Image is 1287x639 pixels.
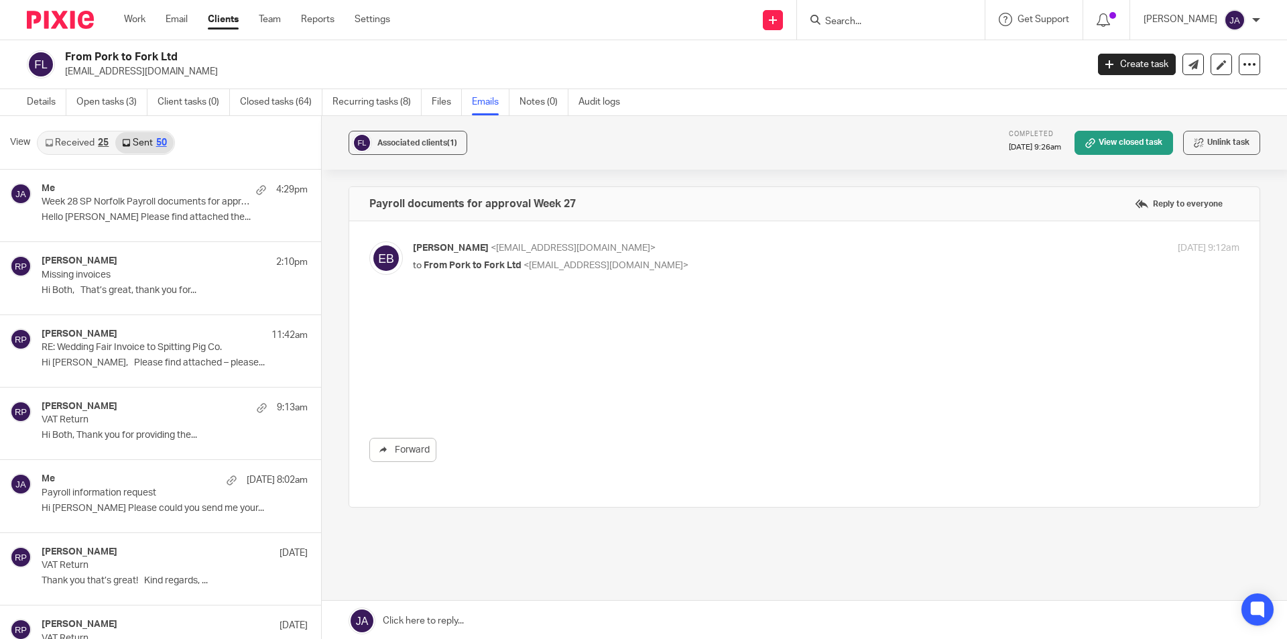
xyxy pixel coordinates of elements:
h4: [PERSON_NAME] [42,619,117,630]
a: Email [166,13,188,26]
img: svg%3E [10,183,32,205]
img: svg%3E [369,241,403,275]
span: Get Support [1018,15,1069,24]
a: Team [259,13,281,26]
span: From Pork to Fork Ltd [424,261,522,270]
a: Forward [369,438,436,462]
p: Payroll information request [42,487,255,499]
span: Associated clients [377,139,457,147]
p: 11:42am [271,329,308,342]
span: View [10,135,30,150]
img: svg%3E [10,473,32,495]
p: 2:10pm [276,255,308,269]
h4: [PERSON_NAME] [42,546,117,558]
p: VAT Return [42,414,255,426]
h4: [PERSON_NAME] [42,401,117,412]
a: Open tasks (3) [76,89,147,115]
a: Emails [472,89,509,115]
h4: Payroll documents for approval Week 27 [369,197,576,211]
img: svg%3E [10,255,32,277]
a: View closed task [1075,131,1173,155]
p: Hi [PERSON_NAME] Please could you send me your... [42,503,308,514]
a: Client tasks (0) [158,89,230,115]
a: Sent50 [115,132,173,154]
img: svg%3E [10,401,32,422]
a: Files [432,89,462,115]
button: Unlink task [1183,131,1260,155]
button: Associated clients(1) [349,131,467,155]
p: [EMAIL_ADDRESS][DOMAIN_NAME] [65,65,1078,78]
a: Audit logs [578,89,630,115]
div: 50 [156,138,167,148]
p: 9:13am [277,401,308,414]
h4: Me [42,183,55,194]
h2: From Pork to Fork Ltd [65,50,875,64]
a: Recurring tasks (8) [332,89,422,115]
p: [DATE] 9:26am [1009,142,1061,153]
a: Work [124,13,145,26]
p: [PERSON_NAME] [1144,13,1217,26]
p: Hi Both, That’s great, thank you for... [42,285,308,296]
div: 25 [98,138,109,148]
a: Closed tasks (64) [240,89,322,115]
a: Clients [208,13,239,26]
a: Notes (0) [519,89,568,115]
img: svg%3E [10,546,32,568]
h4: Me [42,473,55,485]
p: Hi [PERSON_NAME], Please find attached – please... [42,357,308,369]
img: svg%3E [27,50,55,78]
p: RE: Wedding Fair Invoice to Spitting Pig Co. [42,342,255,353]
a: Received25 [38,132,115,154]
span: (1) [447,139,457,147]
p: Week 28 SP Norfolk Payroll documents for approval [42,196,255,208]
label: Reply to everyone [1131,194,1226,214]
p: [DATE] [280,546,308,560]
p: Hi Both, Thank you for providing the... [42,430,308,441]
p: VAT Return [42,560,255,571]
p: [DATE] 8:02am [247,473,308,487]
img: svg%3E [352,133,372,153]
a: Reports [301,13,334,26]
span: to [413,261,422,270]
span: Completed [1009,131,1054,137]
a: Settings [355,13,390,26]
img: Pixie [27,11,94,29]
p: [DATE] 9:12am [1178,241,1239,255]
img: svg%3E [1224,9,1245,31]
p: [DATE] [280,619,308,632]
img: svg%3E [10,329,32,350]
input: Search [824,16,944,28]
span: <[EMAIL_ADDRESS][DOMAIN_NAME]> [491,243,656,253]
p: Hello [PERSON_NAME] Please find attached the... [42,212,308,223]
h4: [PERSON_NAME] [42,329,117,340]
a: Details [27,89,66,115]
h4: [PERSON_NAME] [42,255,117,267]
a: Create task [1098,54,1176,75]
span: [PERSON_NAME] [413,243,489,253]
span: <[EMAIL_ADDRESS][DOMAIN_NAME]> [524,261,688,270]
p: Thank you that’s great! Kind regards, ... [42,575,308,587]
p: 4:29pm [276,183,308,196]
p: Missing invoices [42,270,255,281]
